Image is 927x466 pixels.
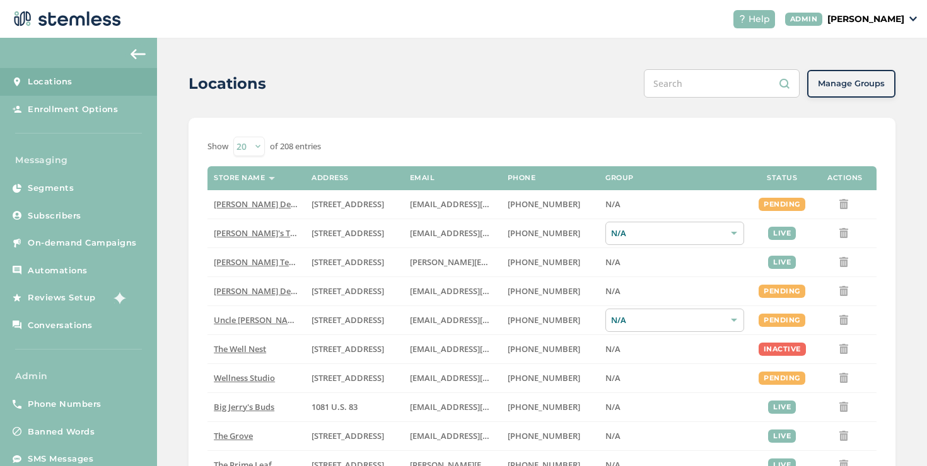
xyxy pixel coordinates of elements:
[312,257,397,268] label: 5241 Center Boulevard
[214,373,299,384] label: Wellness Studio
[785,13,823,26] div: ADMIN
[312,373,397,384] label: 123 Main Street
[605,199,744,210] label: N/A
[508,174,536,182] label: Phone
[749,13,770,26] span: Help
[312,227,384,239] span: [STREET_ADDRESS]
[818,77,885,90] span: Manage Groups
[312,344,397,355] label: 1005 4th Avenue
[768,227,796,240] div: live
[312,199,397,210] label: 17523 Ventura Boulevard
[312,401,358,412] span: 1081 U.S. 83
[214,430,253,441] span: The Grove
[410,430,547,441] span: [EMAIL_ADDRESS][DOMAIN_NAME]
[605,286,744,297] label: N/A
[508,314,580,326] span: [PHONE_NUMBER]
[214,314,351,326] span: Uncle [PERSON_NAME]’s King Circle
[410,256,612,268] span: [PERSON_NAME][EMAIL_ADDRESS][DOMAIN_NAME]
[214,228,299,239] label: Brian's Test Store
[214,344,299,355] label: The Well Nest
[508,401,580,412] span: [PHONE_NUMBER]
[759,343,806,356] div: inactive
[28,453,93,465] span: SMS Messages
[508,344,593,355] label: (269) 929-8463
[768,256,796,269] div: live
[605,257,744,268] label: N/A
[644,69,800,98] input: Search
[410,285,547,297] span: [EMAIL_ADDRESS][DOMAIN_NAME]
[410,373,495,384] label: vmrobins@gmail.com
[508,198,580,210] span: [PHONE_NUMBER]
[105,285,131,310] img: glitter-stars-b7820f95.gif
[214,431,299,441] label: The Grove
[312,286,397,297] label: 17523 Ventura Boulevard
[28,426,95,438] span: Banned Words
[410,314,547,326] span: [EMAIL_ADDRESS][DOMAIN_NAME]
[508,343,580,355] span: [PHONE_NUMBER]
[270,140,321,153] label: of 208 entries
[312,315,397,326] label: 209 King Circle
[410,199,495,210] label: arman91488@gmail.com
[214,402,299,412] label: Big Jerry's Buds
[508,285,580,297] span: [PHONE_NUMBER]
[312,430,384,441] span: [STREET_ADDRESS]
[410,431,495,441] label: dexter@thegroveca.com
[312,402,397,412] label: 1081 U.S. 83
[605,373,744,384] label: N/A
[759,314,805,327] div: pending
[410,174,435,182] label: Email
[605,222,744,245] div: N/A
[214,343,266,355] span: The Well Nest
[410,286,495,297] label: arman91488@gmail.com
[909,16,917,21] img: icon_down-arrow-small-66adaf34.svg
[508,373,593,384] label: (269) 929-8463
[312,314,384,326] span: [STREET_ADDRESS]
[508,228,593,239] label: (503) 804-9208
[312,372,384,384] span: [STREET_ADDRESS]
[28,76,73,88] span: Locations
[508,286,593,297] label: (818) 561-0790
[508,430,580,441] span: [PHONE_NUMBER]
[214,227,324,239] span: [PERSON_NAME]'s Test Store
[10,6,121,31] img: logo-dark-0685b13c.svg
[312,343,384,355] span: [STREET_ADDRESS]
[28,237,137,249] span: On-demand Campaigns
[269,177,275,180] img: icon-sort-1e1d7615.svg
[410,257,495,268] label: swapnil@stemless.co
[214,257,299,268] label: Swapnil Test store
[312,285,384,297] span: [STREET_ADDRESS]
[28,210,81,222] span: Subscribers
[410,198,547,210] span: [EMAIL_ADDRESS][DOMAIN_NAME]
[214,256,318,268] span: [PERSON_NAME] Test store
[28,182,74,195] span: Segments
[738,15,746,23] img: icon-help-white-03924b79.svg
[214,199,299,210] label: Hazel Delivery
[207,140,228,153] label: Show
[28,319,93,332] span: Conversations
[508,431,593,441] label: (619) 600-1269
[508,372,580,384] span: [PHONE_NUMBER]
[214,285,319,297] span: [PERSON_NAME] Delivery 4
[214,286,299,297] label: Hazel Delivery 4
[410,401,547,412] span: [EMAIL_ADDRESS][DOMAIN_NAME]
[410,372,547,384] span: [EMAIL_ADDRESS][DOMAIN_NAME]
[768,429,796,443] div: live
[410,227,547,239] span: [EMAIL_ADDRESS][DOMAIN_NAME]
[807,70,895,98] button: Manage Groups
[759,198,805,211] div: pending
[28,398,102,411] span: Phone Numbers
[28,264,88,277] span: Automations
[508,199,593,210] label: (818) 561-0790
[214,174,265,182] label: Store name
[312,431,397,441] label: 8155 Center Street
[759,372,805,385] div: pending
[508,315,593,326] label: (907) 330-7833
[605,309,744,332] div: N/A
[768,401,796,414] div: live
[410,228,495,239] label: brianashen@gmail.com
[605,402,744,412] label: N/A
[813,166,877,190] th: Actions
[214,401,274,412] span: Big Jerry's Buds
[410,344,495,355] label: vmrobins@gmail.com
[605,344,744,355] label: N/A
